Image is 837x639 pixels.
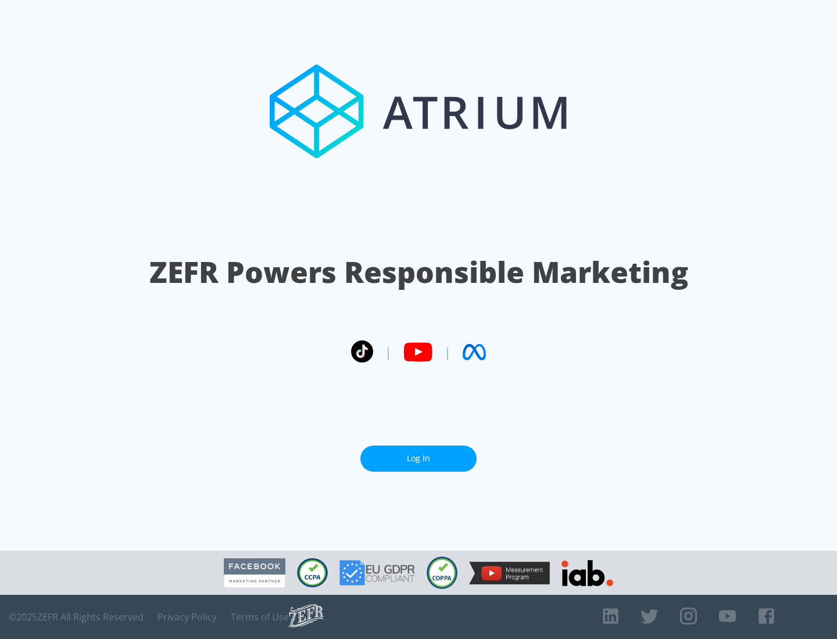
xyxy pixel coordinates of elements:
img: CCPA Compliant [297,558,328,587]
img: IAB [561,560,613,586]
img: GDPR Compliant [339,560,415,586]
img: YouTube Measurement Program [469,562,550,584]
span: | [385,343,392,361]
span: | [444,343,451,361]
a: Log In [360,446,477,472]
img: COPPA Compliant [427,557,457,589]
h1: ZEFR Powers Responsible Marketing [149,252,688,292]
img: Facebook Marketing Partner [224,558,285,588]
span: © 2025 ZEFR All Rights Reserved [9,611,144,623]
a: Privacy Policy [158,611,217,623]
a: Terms of Use [231,611,289,623]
